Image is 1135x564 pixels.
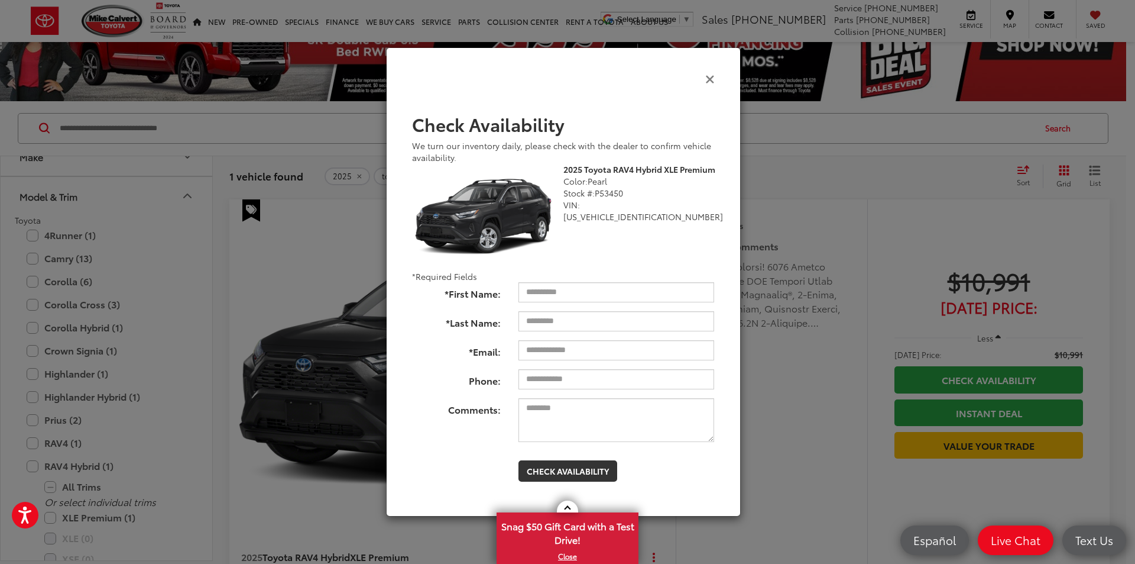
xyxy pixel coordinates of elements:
[403,311,510,330] label: *Last Name:
[588,175,607,187] span: Pearl
[563,187,595,199] span: Stock #:
[412,114,715,134] h2: Check Availability
[498,514,637,550] span: Snag $50 Gift Card with a Test Drive!
[403,398,510,417] label: Comments:
[412,270,477,282] span: *Required Fields
[403,369,510,388] label: Phone:
[978,526,1053,555] a: Live Chat
[907,533,962,547] span: Español
[563,175,588,187] span: Color:
[563,199,580,211] span: VIN:
[412,163,554,270] img: 2025 Toyota RAV4 Hybrid XLE Premium
[1069,533,1119,547] span: Text Us
[595,187,623,199] span: P53450
[985,533,1046,547] span: Live Chat
[403,282,510,301] label: *First Name:
[403,340,510,359] label: *Email:
[563,163,715,175] b: 2025 Toyota RAV4 Hybrid XLE Premium
[1062,526,1126,555] a: Text Us
[518,460,617,482] button: Check Availability
[412,140,715,163] div: We turn our inventory daily, please check with the dealer to confirm vehicle availability.
[563,211,723,223] span: [US_VEHICLE_IDENTIFICATION_NUMBER]
[705,72,715,85] button: Close
[900,526,969,555] a: Español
